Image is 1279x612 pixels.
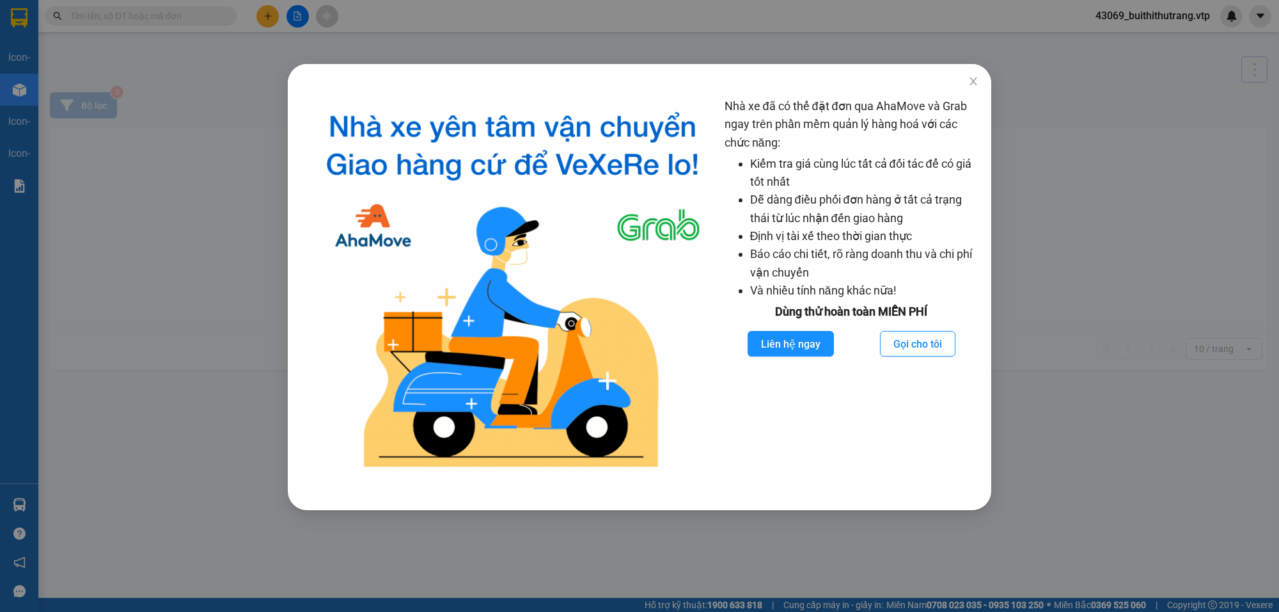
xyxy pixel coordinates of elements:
li: Báo cáo chi tiết, rõ ràng doanh thu và chi phí vận chuyển [750,245,979,282]
span: close [968,76,978,86]
button: Gọi cho tôi [880,331,955,357]
li: Kiểm tra giá cùng lúc tất cả đối tác để có giá tốt nhất [750,155,979,191]
li: Dễ dàng điều phối đơn hàng ở tất cả trạng thái từ lúc nhận đến giao hàng [750,191,979,227]
button: Liên hệ ngay [748,331,834,357]
li: Định vị tài xế theo thời gian thực [750,227,979,245]
li: Và nhiều tính năng khác nữa! [750,282,979,300]
span: Liên hệ ngay [761,336,820,352]
div: Dùng thử hoàn toàn MIỄN PHÍ [725,303,979,321]
span: Gọi cho tôi [893,336,942,352]
div: Nhà xe đã có thể đặt đơn qua AhaMove và Grab ngay trên phần mềm quản lý hàng hoá với các chức năng: [725,97,979,478]
button: Close [955,64,991,100]
img: logo [311,97,714,478]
